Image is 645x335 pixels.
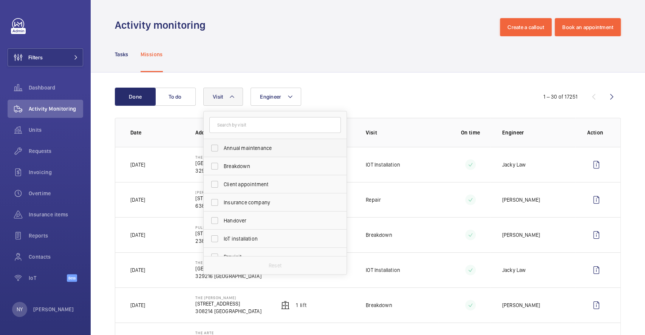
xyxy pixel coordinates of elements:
[269,262,282,269] p: Reset
[224,162,328,170] span: Breakdown
[130,161,145,168] p: [DATE]
[29,274,67,282] span: IoT
[209,117,341,133] input: Search by visit
[195,260,261,265] p: The Arte
[29,253,83,261] span: Contacts
[366,161,400,168] p: IOT Installation
[195,330,261,335] p: The Arte
[195,265,261,272] p: [GEOGRAPHIC_DATA][DATE]
[366,301,392,309] p: Breakdown
[366,129,439,136] p: Visit
[195,300,261,307] p: [STREET_ADDRESS]
[195,230,262,237] p: [STREET_ADDRESS]
[502,231,540,239] p: [PERSON_NAME]
[29,147,83,155] span: Requests
[296,301,306,309] p: 1 Lift
[224,253,328,261] span: Previsit
[29,105,83,113] span: Activity Monitoring
[224,199,328,206] span: Insurance company
[502,129,575,136] p: Engineer
[224,144,328,152] span: Annual maintenance
[587,129,605,136] p: Action
[115,51,128,58] p: Tasks
[366,266,400,274] p: IOT Installation
[260,94,281,100] span: Engineer
[130,129,183,136] p: Date
[502,196,540,204] p: [PERSON_NAME]
[155,88,196,106] button: To do
[195,190,262,195] p: [PERSON_NAME] [PERSON_NAME]
[195,295,261,300] p: The [PERSON_NAME]
[141,51,163,58] p: Missions
[8,48,83,66] button: Filters
[28,54,43,61] span: Filters
[195,159,261,167] p: [GEOGRAPHIC_DATA][DATE]
[224,235,328,242] span: IoT installation
[195,129,268,136] p: Address
[29,211,83,218] span: Insurance items
[224,217,328,224] span: Handover
[17,306,23,313] p: NY
[195,225,262,230] p: Pullman Singapore Orchard
[115,88,156,106] button: Done
[33,306,74,313] p: [PERSON_NAME]
[67,274,77,282] span: Beta
[195,195,262,202] p: [STREET_ADDRESS]
[281,301,290,310] img: elevator.svg
[195,155,261,159] p: The Arte
[29,168,83,176] span: Invoicing
[130,301,145,309] p: [DATE]
[366,231,392,239] p: Breakdown
[213,94,223,100] span: Visit
[195,202,262,210] p: 638428 [GEOGRAPHIC_DATA]
[195,272,261,280] p: 329216 [GEOGRAPHIC_DATA]
[502,161,526,168] p: Jacky Law
[502,301,540,309] p: [PERSON_NAME]
[29,126,83,134] span: Units
[203,88,243,106] button: Visit
[366,196,381,204] p: Repair
[451,129,490,136] p: On time
[251,88,301,106] button: Engineer
[543,93,577,100] div: 1 – 30 of 17251
[555,18,621,36] button: Book an appointment
[224,181,328,188] span: Client appointment
[29,232,83,239] span: Reports
[195,237,262,245] p: 238857 [GEOGRAPHIC_DATA]
[115,18,210,32] h1: Activity monitoring
[29,84,83,91] span: Dashboard
[195,167,261,174] p: 329216 [GEOGRAPHIC_DATA]
[130,266,145,274] p: [DATE]
[29,190,83,197] span: Overtime
[130,196,145,204] p: [DATE]
[195,307,261,315] p: 308214 [GEOGRAPHIC_DATA]
[500,18,552,36] button: Create a callout
[502,266,526,274] p: Jacky Law
[130,231,145,239] p: [DATE]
